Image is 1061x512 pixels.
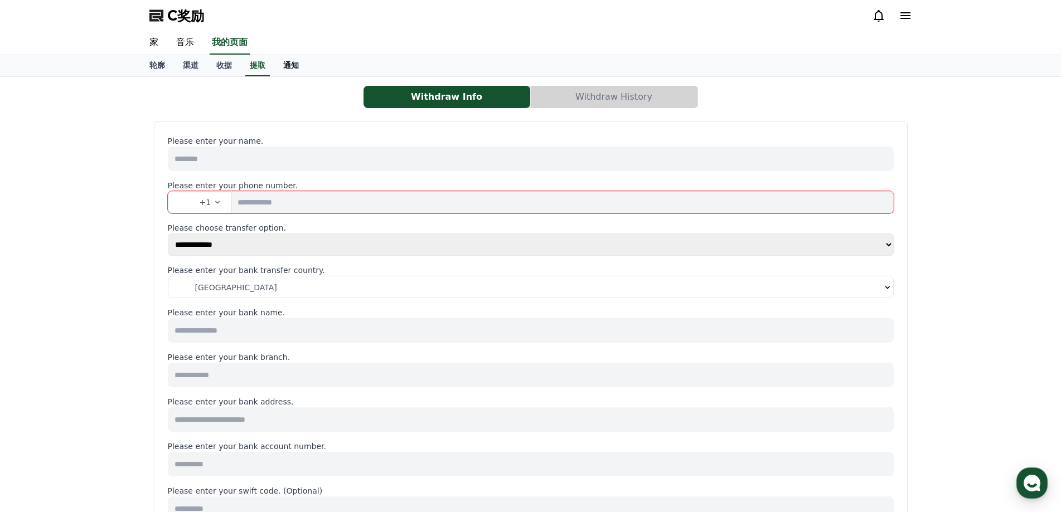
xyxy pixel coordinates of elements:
[149,61,165,70] font: 轮廓
[165,370,192,379] span: Settings
[216,61,232,70] font: 收据
[168,222,894,233] p: Please choose transfer option.
[149,7,204,25] a: C奖励
[176,37,194,47] font: 音乐
[168,135,894,147] p: Please enter your name.
[144,353,214,381] a: Settings
[168,352,894,363] p: Please enter your bank branch.
[250,61,265,70] font: 提取
[141,31,167,55] a: 家
[141,55,174,76] a: 轮廓
[245,55,270,76] a: 提取
[28,370,48,379] span: Home
[93,370,125,379] span: Messages
[195,282,277,293] span: [GEOGRAPHIC_DATA]
[168,396,894,407] p: Please enter your bank address.
[174,55,207,76] a: 渠道
[207,55,241,76] a: 收据
[274,55,308,76] a: 通知
[531,86,697,108] button: Withdraw History
[183,61,198,70] font: 渠道
[168,307,894,318] p: Please enter your bank name.
[168,441,894,452] p: Please enter your bank account number.
[149,37,158,47] font: 家
[167,8,204,23] font: C奖励
[168,265,894,276] p: Please enter your bank transfer country.
[364,86,531,108] a: Withdraw Info
[74,353,144,381] a: Messages
[168,485,894,496] p: Please enter your swift code. (Optional)
[167,31,203,55] a: 音乐
[283,61,299,70] font: 通知
[168,180,894,191] p: Please enter your phone number.
[200,197,211,208] span: +1
[210,31,250,55] a: 我的页面
[364,86,530,108] button: Withdraw Info
[212,37,248,47] font: 我的页面
[3,353,74,381] a: Home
